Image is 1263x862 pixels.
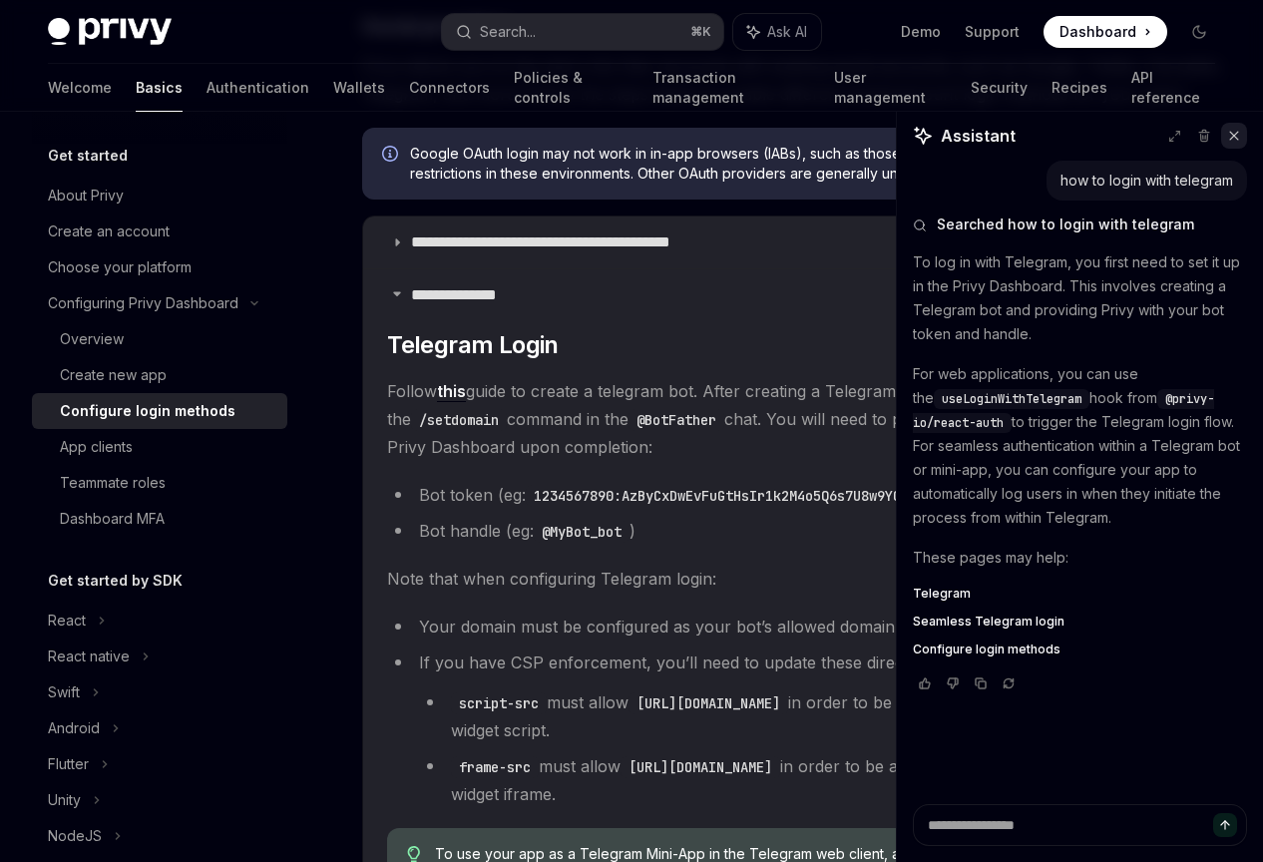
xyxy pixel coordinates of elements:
[60,471,166,495] div: Teammate roles
[32,429,287,465] a: App clients
[32,214,287,249] a: Create an account
[913,250,1247,346] p: To log in with Telegram, you first need to set it up in the Privy Dashboard. This involves creati...
[1052,64,1107,112] a: Recipes
[48,291,238,315] div: Configuring Privy Dashboard
[1131,64,1215,112] a: API reference
[1044,16,1167,48] a: Dashboard
[514,64,629,112] a: Policies & controls
[32,465,287,501] a: Teammate roles
[60,327,124,351] div: Overview
[1060,171,1233,191] div: how to login with telegram
[971,64,1028,112] a: Security
[534,521,630,543] code: @MyBot_bot
[136,64,183,112] a: Basics
[387,329,559,361] span: Telegram Login
[913,362,1247,530] p: For web applications, you can use the hook from to trigger the Telegram login flow. For seamless ...
[913,586,1247,602] a: Telegram
[60,507,165,531] div: Dashboard MFA
[437,381,466,402] a: this
[60,363,167,387] div: Create new app
[48,609,86,633] div: React
[442,14,722,50] button: Search...⌘K
[48,64,112,112] a: Welcome
[48,752,89,776] div: Flutter
[48,569,183,593] h5: Get started by SDK
[901,22,941,42] a: Demo
[48,788,81,812] div: Unity
[913,391,1214,431] span: @privy-io/react-auth
[480,20,536,44] div: Search...
[913,215,1247,234] button: Searched how to login with telegram
[451,756,539,778] code: frame-src
[913,642,1247,657] a: Configure login methods
[913,642,1060,657] span: Configure login methods
[48,184,124,208] div: About Privy
[410,144,1207,184] span: Google OAuth login may not work in in-app browsers (IABs), such as those embedded in social apps,...
[652,64,811,112] a: Transaction management
[48,18,172,46] img: dark logo
[1059,22,1136,42] span: Dashboard
[451,692,547,714] code: script-src
[526,485,909,507] code: 1234567890:AzByCxDwEvFuGtHsIr1k2M4o5Q6s7U8w9Y0
[965,22,1020,42] a: Support
[48,219,170,243] div: Create an account
[48,680,80,704] div: Swift
[387,377,1202,461] span: Follow guide to create a telegram bot. After creating a Telegram bot, you must set your domain us...
[419,752,1202,808] li: must allow in order to be able to render [PERSON_NAME]’s widget iframe.
[629,692,788,714] code: [URL][DOMAIN_NAME]
[387,565,1202,593] span: Note that when configuring Telegram login:
[48,144,128,168] h5: Get started
[1183,16,1215,48] button: Toggle dark mode
[48,716,100,740] div: Android
[767,22,807,42] span: Ask AI
[1213,813,1237,837] button: Send message
[387,481,1202,509] li: Bot token (eg: )
[207,64,309,112] a: Authentication
[32,178,287,214] a: About Privy
[60,435,133,459] div: App clients
[419,688,1202,744] li: must allow in order to be able to download [PERSON_NAME]’s widget script.
[387,613,1202,641] li: Your domain must be configured as your bot’s allowed domain.
[913,614,1247,630] a: Seamless Telegram login
[937,215,1194,234] span: Searched how to login with telegram
[913,546,1247,570] p: These pages may help:
[48,255,192,279] div: Choose your platform
[733,14,821,50] button: Ask AI
[32,357,287,393] a: Create new app
[32,501,287,537] a: Dashboard MFA
[48,824,102,848] div: NodeJS
[387,648,1202,808] li: If you have CSP enforcement, you’ll need to update these directives:
[409,64,490,112] a: Connectors
[382,146,402,166] svg: Info
[690,24,711,40] span: ⌘ K
[942,391,1081,407] span: useLoginWithTelegram
[629,409,724,431] code: @BotFather
[621,756,780,778] code: [URL][DOMAIN_NAME]
[32,321,287,357] a: Overview
[333,64,385,112] a: Wallets
[411,409,507,431] code: /setdomain
[60,399,235,423] div: Configure login methods
[913,586,971,602] span: Telegram
[834,64,947,112] a: User management
[32,249,287,285] a: Choose your platform
[913,614,1064,630] span: Seamless Telegram login
[941,124,1016,148] span: Assistant
[32,393,287,429] a: Configure login methods
[48,645,130,668] div: React native
[387,517,1202,545] li: Bot handle (eg: )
